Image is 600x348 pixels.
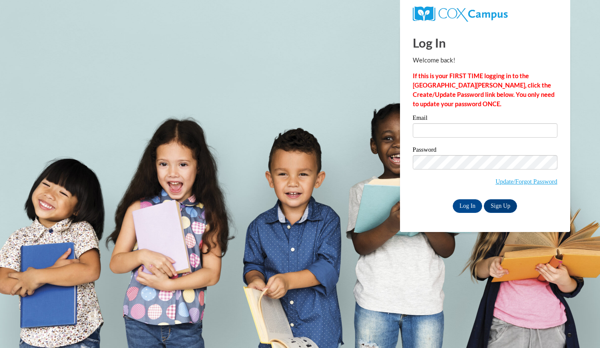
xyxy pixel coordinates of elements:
h1: Log In [413,34,557,51]
a: Sign Up [484,199,517,213]
p: Welcome back! [413,56,557,65]
a: Update/Forgot Password [495,178,557,185]
input: Log In [453,199,483,213]
label: Email [413,115,557,123]
label: Password [413,147,557,155]
img: COX Campus [413,6,508,22]
strong: If this is your FIRST TIME logging in to the [GEOGRAPHIC_DATA][PERSON_NAME], click the Create/Upd... [413,72,554,108]
a: COX Campus [413,10,508,17]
